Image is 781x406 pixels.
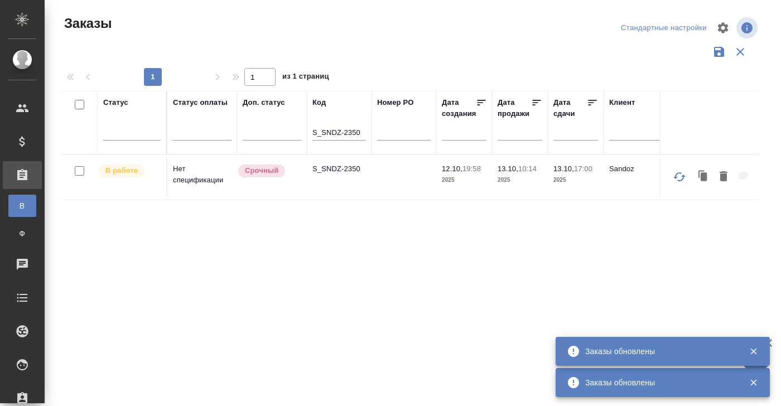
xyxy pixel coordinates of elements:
[245,165,278,176] p: Срочный
[553,97,587,119] div: Дата сдачи
[518,165,537,173] p: 10:14
[666,163,693,190] button: Обновить
[312,97,326,108] div: Код
[312,163,366,175] p: S_SNDZ-2350
[173,97,228,108] div: Статус оплаты
[103,97,128,108] div: Статус
[243,97,285,108] div: Доп. статус
[8,195,36,217] a: В
[105,165,138,176] p: В работе
[609,163,663,175] p: Sandoz
[693,166,714,188] button: Клонировать
[708,41,730,62] button: Сохранить фильтры
[714,166,733,188] button: Удалить
[618,20,710,37] div: split button
[98,163,161,178] div: Выставляет ПМ после принятия заказа от КМа
[710,14,736,41] span: Настроить таблицу
[553,165,574,173] p: 13.10,
[442,97,476,119] div: Дата создания
[736,17,760,38] span: Посмотреть информацию
[282,70,329,86] span: из 1 страниц
[14,200,31,211] span: В
[498,175,542,186] p: 2025
[442,175,486,186] p: 2025
[730,41,751,62] button: Сбросить фильтры
[498,97,531,119] div: Дата продажи
[377,97,413,108] div: Номер PO
[742,346,765,356] button: Закрыть
[14,228,31,239] span: Ф
[237,163,301,178] div: Выставляется автоматически, если на указанный объем услуг необходимо больше времени в стандартном...
[742,378,765,388] button: Закрыть
[61,14,112,32] span: Заказы
[8,223,36,245] a: Ф
[585,377,732,388] div: Заказы обновлены
[574,165,592,173] p: 17:00
[553,175,598,186] p: 2025
[498,165,518,173] p: 13.10,
[167,158,237,197] td: Нет спецификации
[585,346,732,357] div: Заказы обновлены
[462,165,481,173] p: 19:58
[609,97,635,108] div: Клиент
[442,165,462,173] p: 12.10,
